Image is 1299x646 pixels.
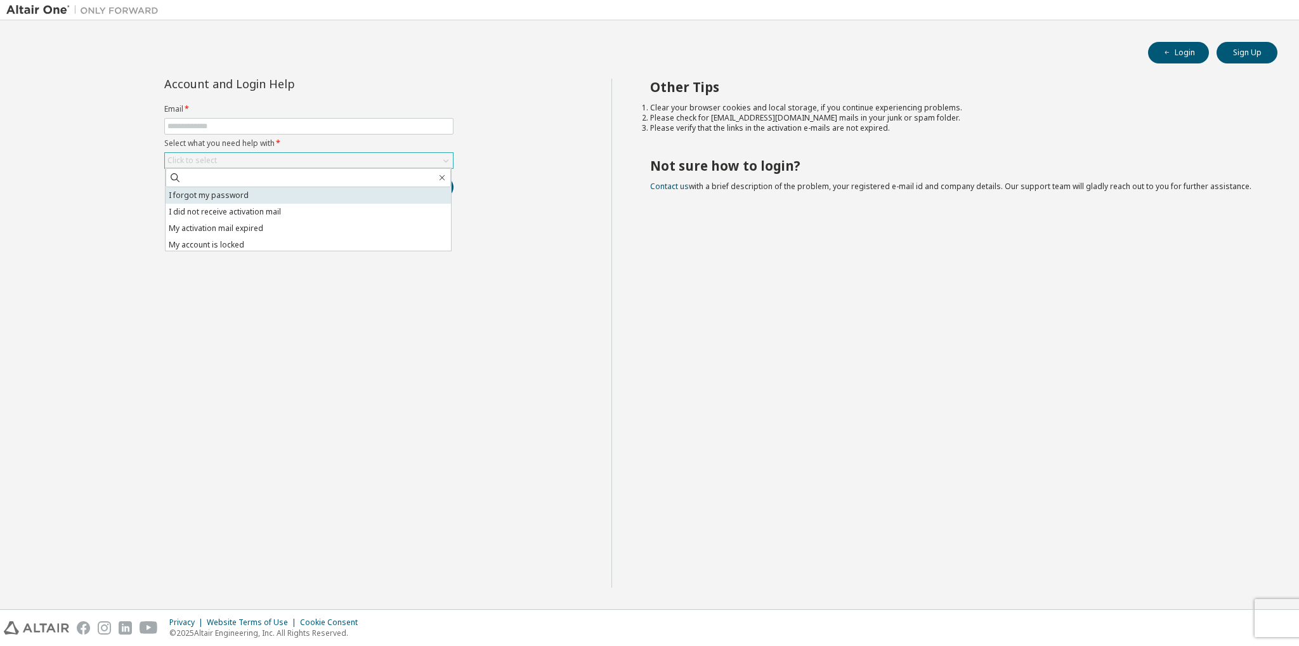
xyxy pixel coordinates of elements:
div: Privacy [169,617,207,628]
button: Sign Up [1217,42,1277,63]
img: youtube.svg [140,621,158,635]
img: linkedin.svg [119,621,132,635]
img: altair_logo.svg [4,621,69,635]
button: Login [1148,42,1209,63]
label: Email [164,104,454,114]
p: © 2025 Altair Engineering, Inc. All Rights Reserved. [169,628,365,638]
h2: Not sure how to login? [650,157,1255,174]
label: Select what you need help with [164,138,454,148]
div: Account and Login Help [164,79,396,89]
img: instagram.svg [98,621,111,635]
div: Website Terms of Use [207,617,300,628]
h2: Other Tips [650,79,1255,95]
div: Click to select [165,153,453,168]
li: Please check for [EMAIL_ADDRESS][DOMAIN_NAME] mails in your junk or spam folder. [650,113,1255,123]
img: Altair One [6,4,165,16]
div: Cookie Consent [300,617,365,628]
span: with a brief description of the problem, your registered e-mail id and company details. Our suppo... [650,181,1251,192]
img: facebook.svg [77,621,90,635]
li: Clear your browser cookies and local storage, if you continue experiencing problems. [650,103,1255,113]
li: I forgot my password [166,187,451,204]
a: Contact us [650,181,689,192]
div: Click to select [167,155,217,166]
li: Please verify that the links in the activation e-mails are not expired. [650,123,1255,133]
